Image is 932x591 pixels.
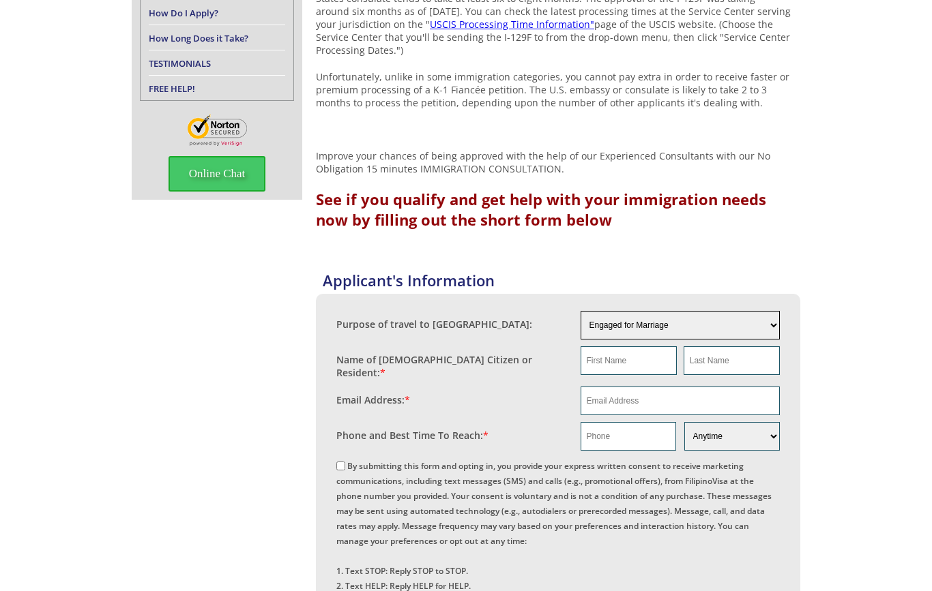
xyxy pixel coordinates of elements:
select: Phone and Best Reach Time are required. [684,422,780,451]
a: How Do I Apply? [149,7,218,19]
input: Phone [581,422,676,451]
p: Unfortunately, unlike in some immigration categories, you cannot pay extra in order to receive fa... [316,70,800,109]
a: USCIS Processing Time Information" [430,18,594,31]
a: FREE HELP! [149,82,195,95]
h4: Applicant's Information [323,270,800,290]
strong: See if you qualify and get help with your immigration needs now by filling out the short form below [316,189,766,230]
span: Online Chat [169,156,266,192]
a: TESTIMONIALS [149,57,211,70]
input: Email Address [581,387,781,415]
input: By submitting this form and opting in, you provide your express written consent to receive market... [336,461,345,470]
p: Improve your chances of being approved with the help of our Experienced Consultants with our No O... [316,149,800,175]
label: Name of [DEMOGRAPHIC_DATA] Citizen or Resident: [336,353,567,379]
label: Email Address: [336,393,410,406]
input: First Name [581,346,677,375]
a: How Long Does it Take? [149,32,248,44]
input: Last Name [684,346,780,375]
label: Purpose of travel to [GEOGRAPHIC_DATA]: [336,318,532,331]
label: Phone and Best Time To Reach: [336,429,489,442]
